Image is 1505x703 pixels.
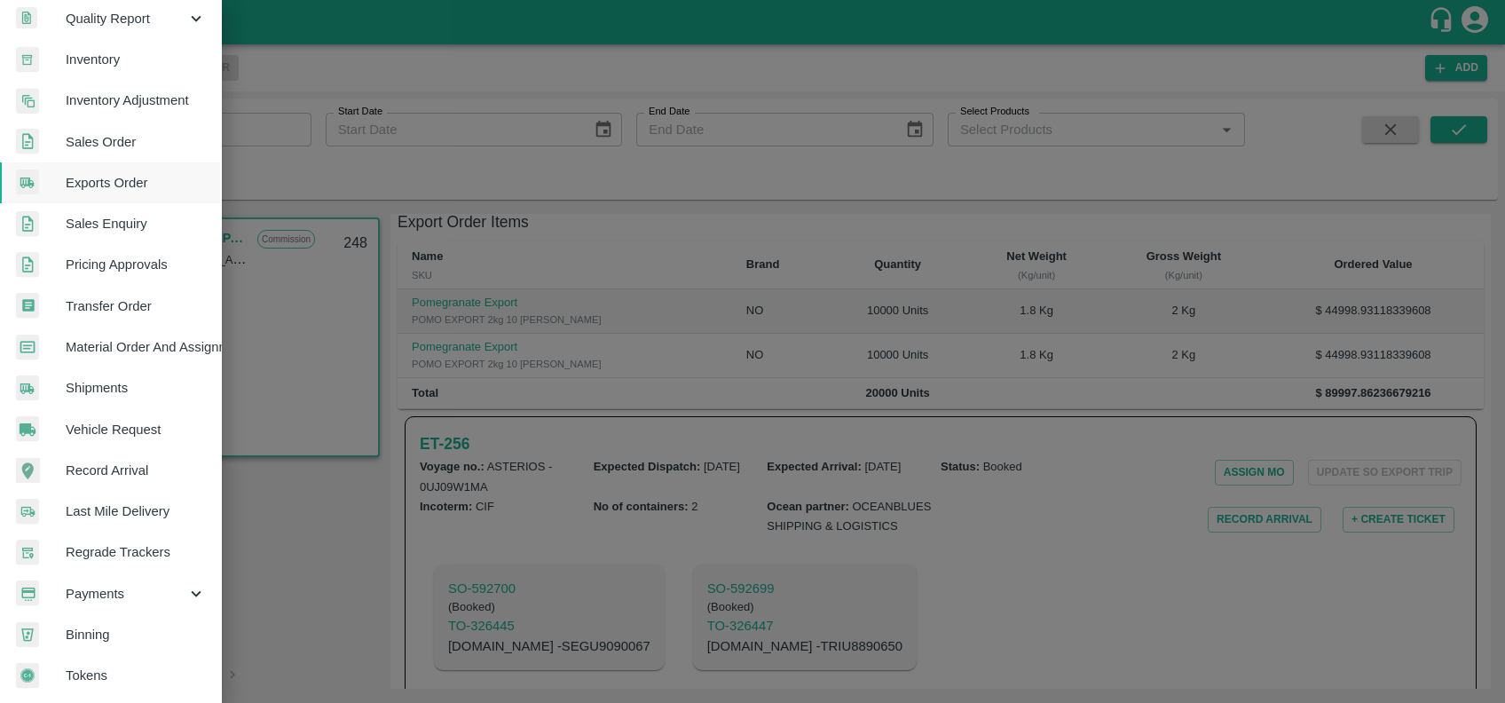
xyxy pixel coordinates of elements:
span: Inventory [66,50,206,69]
img: shipments [16,375,39,401]
img: whTracker [16,540,39,565]
span: Regrade Trackers [66,542,206,562]
img: whInventory [16,47,39,73]
span: Sales Order [66,132,206,152]
img: bin [16,622,39,647]
img: sales [16,211,39,237]
span: Transfer Order [66,296,206,316]
span: Last Mile Delivery [66,502,206,521]
img: whTransfer [16,293,39,319]
img: recordArrival [16,458,40,483]
span: Binning [66,625,206,644]
span: Vehicle Request [66,420,206,439]
img: centralMaterial [16,335,39,360]
img: payment [16,581,39,606]
span: Material Order And Assignment [66,337,206,357]
span: Tokens [66,666,206,685]
span: Pricing Approvals [66,255,206,274]
img: tokens [16,663,39,689]
img: sales [16,252,39,278]
span: Payments [66,584,186,604]
span: Sales Enquiry [66,214,206,233]
span: Inventory Adjustment [66,91,206,110]
img: sales [16,129,39,154]
span: Quality Report [66,9,186,28]
img: delivery [16,499,39,525]
img: vehicle [16,416,39,442]
span: Record Arrival [66,461,206,480]
span: Exports Order [66,173,206,193]
img: shipments [16,170,39,195]
span: Shipments [66,378,206,398]
img: qualityReport [16,7,37,29]
img: inventory [16,88,39,114]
